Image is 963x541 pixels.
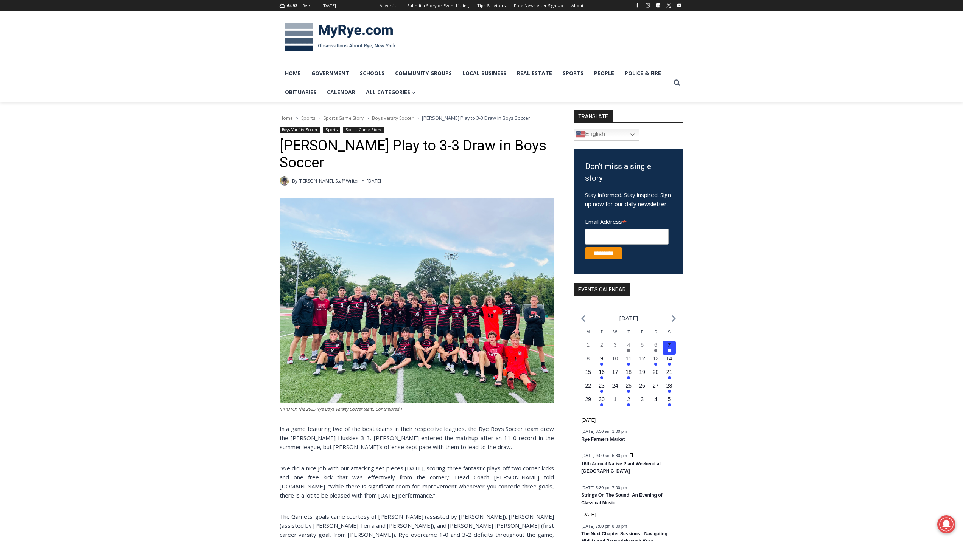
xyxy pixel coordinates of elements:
[654,342,657,348] time: 6
[585,214,669,228] label: Email Address
[654,363,657,366] em: Has events
[666,355,672,361] time: 14
[626,383,632,389] time: 25
[323,127,340,133] a: Sports
[627,342,630,348] time: 4
[600,390,603,393] em: Has events
[417,116,419,121] span: >
[280,198,554,403] img: (PHOTO: The 2025 Rye Boys Varsity Soccer team. Contributed.)
[457,64,512,83] a: Local Business
[585,190,672,208] p: Stay informed. Stay inspired. Sign up now for our daily newsletter.
[361,83,421,102] a: All Categories
[574,283,630,296] h2: Events Calendar
[306,64,355,83] a: Government
[663,341,676,355] button: 7 Has events
[608,382,622,395] button: 24
[595,329,608,341] div: Tuesday
[664,1,673,10] a: X
[366,88,415,96] span: All Categories
[322,83,361,102] a: Calendar
[585,161,672,184] h3: Don't miss a single story!
[635,382,649,395] button: 26
[601,330,603,334] span: T
[635,329,649,341] div: Friday
[608,329,622,341] div: Wednesday
[280,18,401,57] img: MyRye.com
[595,341,608,355] button: 2
[581,429,610,434] span: [DATE] 8:30 am
[666,369,672,375] time: 21
[585,383,591,389] time: 22
[649,341,663,355] button: 6 Has events
[599,369,605,375] time: 16
[599,383,605,389] time: 23
[589,64,619,83] a: People
[619,64,666,83] a: Police & Fire
[581,355,595,368] button: 8
[299,178,359,184] a: [PERSON_NAME], Staff Writer
[619,313,638,323] li: [DATE]
[372,115,414,121] a: Boys Varsity Soccer
[663,355,676,368] button: 14 Has events
[668,390,671,393] em: Has events
[600,355,603,361] time: 9
[581,429,627,434] time: -
[654,396,657,402] time: 4
[280,64,306,83] a: Home
[581,453,610,458] span: [DATE] 9:00 am
[635,395,649,409] button: 3
[280,424,554,451] p: In a game featuring two of the best teams in their respective leagues, the Rye Boys Soccer team d...
[612,524,627,528] span: 8:00 pm
[612,429,627,434] span: 1:00 pm
[643,1,652,10] a: Instagram
[581,524,610,528] span: [DATE] 7:00 pm
[668,349,671,352] em: Has events
[322,2,336,9] div: [DATE]
[633,1,642,10] a: Facebook
[600,403,603,406] em: Has events
[649,355,663,368] button: 13 Has events
[296,116,298,121] span: >
[608,355,622,368] button: 10
[663,368,676,382] button: 21 Has events
[587,330,590,334] span: M
[627,349,630,352] em: Has events
[668,342,671,348] time: 7
[581,485,627,490] time: -
[287,3,297,8] span: 64.92
[581,461,661,474] a: 16th Annual Native Plant Weekend at [GEOGRAPHIC_DATA]
[587,342,590,348] time: 1
[612,383,618,389] time: 24
[627,403,630,406] em: Has events
[280,115,293,121] a: Home
[668,403,671,406] em: Has events
[627,376,630,379] em: Has events
[635,341,649,355] button: 5
[581,368,595,382] button: 15
[622,382,636,395] button: 25 Has events
[280,127,320,133] a: Boys Varsity Soccer
[675,1,684,10] a: YouTube
[599,396,605,402] time: 30
[585,369,591,375] time: 15
[612,453,627,458] span: 5:30 pm
[663,382,676,395] button: 28 Has events
[626,369,632,375] time: 18
[324,115,364,121] span: Sports Game Story
[574,110,613,122] strong: TRANSLATE
[649,368,663,382] button: 20
[587,355,590,361] time: 8
[557,64,589,83] a: Sports
[367,116,369,121] span: >
[627,363,630,366] em: Has events
[581,453,628,458] time: -
[663,329,676,341] div: Sunday
[612,355,618,361] time: 10
[670,76,684,90] button: View Search Form
[355,64,390,83] a: Schools
[390,64,457,83] a: Community Groups
[367,177,381,184] time: [DATE]
[672,315,676,322] a: Next month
